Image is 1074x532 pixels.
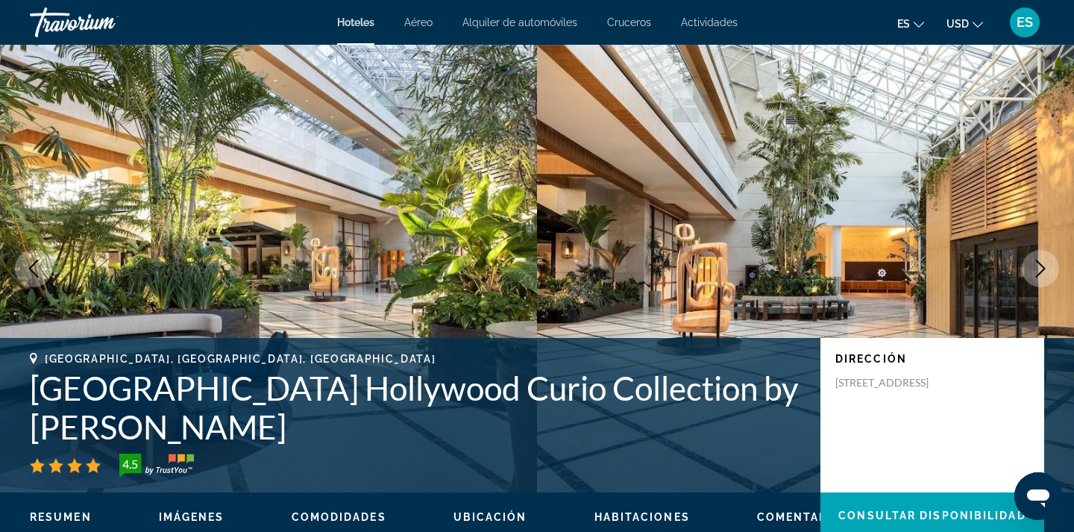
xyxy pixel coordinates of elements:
button: Comodidades [292,510,386,524]
span: [GEOGRAPHIC_DATA], [GEOGRAPHIC_DATA], [GEOGRAPHIC_DATA] [45,353,436,365]
button: User Menu [1005,7,1044,38]
button: Habitaciones [594,510,690,524]
span: Resumen [30,511,92,523]
span: Comentarios [757,511,850,523]
a: Travorium [30,3,179,42]
p: Dirección [835,353,1029,365]
a: Actividades [681,16,738,28]
button: Next image [1022,250,1059,287]
a: Hoteles [337,16,374,28]
button: Imágenes [159,510,224,524]
button: Previous image [15,250,52,287]
a: Cruceros [607,16,651,28]
span: ES [1017,15,1033,30]
span: USD [946,18,969,30]
button: Change currency [946,13,983,34]
span: Comodidades [292,511,386,523]
span: Imágenes [159,511,224,523]
button: Resumen [30,510,92,524]
span: Ubicación [453,511,527,523]
iframe: Button to launch messaging window [1014,472,1062,520]
div: 4.5 [115,455,145,473]
span: Habitaciones [594,511,690,523]
span: es [897,18,910,30]
span: Consultar disponibilidad [838,510,1026,522]
button: Comentarios [757,510,850,524]
button: Change language [897,13,924,34]
p: [STREET_ADDRESS] [835,376,955,389]
a: Alquiler de automóviles [462,16,577,28]
h1: [GEOGRAPHIC_DATA] Hollywood Curio Collection by [PERSON_NAME] [30,369,805,446]
button: Ubicación [453,510,527,524]
a: Aéreo [404,16,433,28]
img: trustyou-badge-hor.svg [119,454,194,478]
